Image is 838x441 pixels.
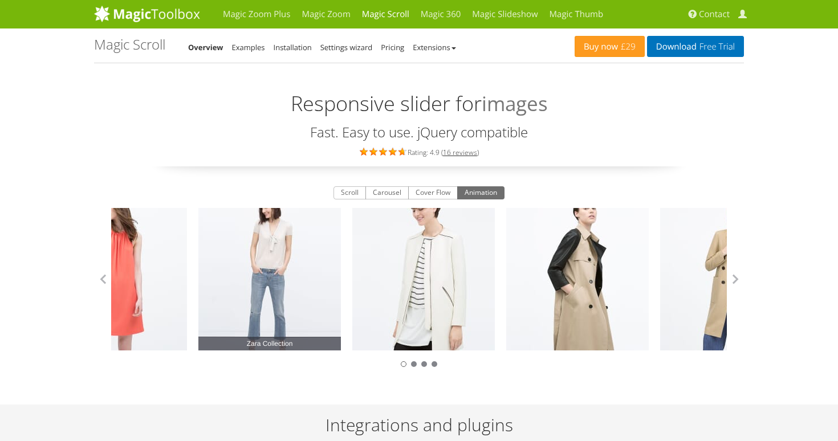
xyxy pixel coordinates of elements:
span: Contact [699,9,730,20]
a: Settings wizard [320,42,373,52]
button: Carousel [365,186,409,200]
span: Free Trial [697,42,735,51]
h3: Fast. Easy to use. jQuery compatible [94,125,744,140]
h2: Responsive slider for [94,77,744,119]
a: Buy now£29 [575,36,645,57]
a: Extensions [413,42,455,52]
div: Rating: 4.9 ( ) [94,145,744,158]
button: Scroll [333,186,366,200]
a: Examples [232,42,265,52]
a: Installation [274,42,312,52]
a: DownloadFree Trial [647,36,744,57]
span: £29 [618,42,636,51]
span: images [482,89,548,119]
a: Overview [188,42,223,52]
a: 16 reviews [443,148,477,157]
button: Cover Flow [408,186,458,200]
span: Zara Collection [198,337,341,350]
button: Animation [457,186,505,200]
a: Pricing [381,42,404,52]
img: MagicToolbox.com - Image tools for your website [94,5,200,22]
h1: Magic Scroll [94,37,165,52]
